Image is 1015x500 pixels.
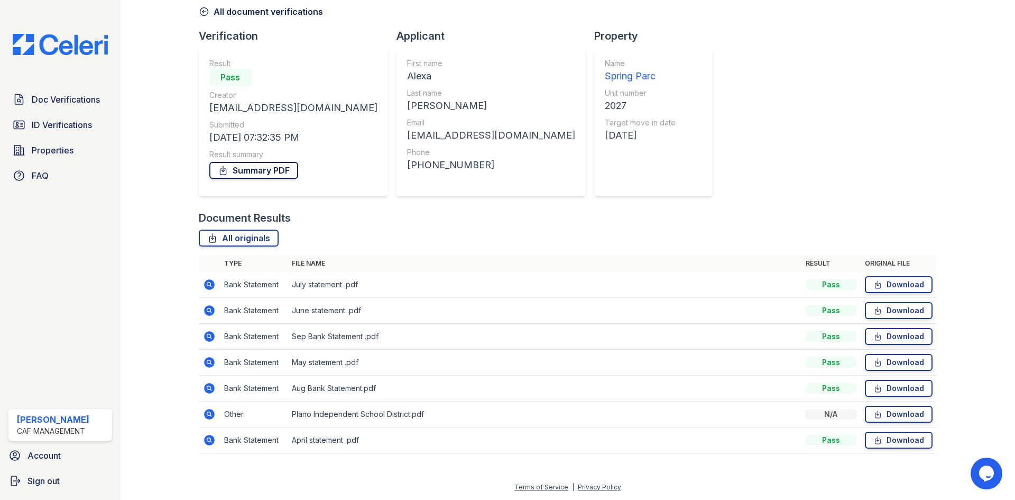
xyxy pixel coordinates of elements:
[220,376,288,402] td: Bank Statement
[32,144,73,157] span: Properties
[209,149,377,160] div: Result summary
[288,428,801,453] td: April statement .pdf
[220,272,288,298] td: Bank Statement
[209,162,298,179] a: Summary PDF
[8,114,112,135] a: ID Verifications
[288,402,801,428] td: Plano Independent School District.pdf
[8,89,112,110] a: Doc Verifications
[220,324,288,350] td: Bank Statement
[220,350,288,376] td: Bank Statement
[605,98,676,113] div: 2027
[8,140,112,161] a: Properties
[220,428,288,453] td: Bank Statement
[514,483,568,491] a: Terms of Service
[806,383,856,394] div: Pass
[801,255,861,272] th: Result
[865,302,933,319] a: Download
[605,88,676,98] div: Unit number
[407,58,575,69] div: First name
[605,69,676,84] div: Spring Parc
[199,5,323,18] a: All document verifications
[865,354,933,371] a: Download
[32,119,92,131] span: ID Verifications
[27,449,61,462] span: Account
[594,29,721,43] div: Property
[806,279,856,290] div: Pass
[17,413,89,426] div: [PERSON_NAME]
[572,483,574,491] div: |
[209,58,377,69] div: Result
[288,324,801,350] td: Sep Bank Statement .pdf
[407,147,575,158] div: Phone
[605,117,676,128] div: Target move in date
[4,470,116,492] a: Sign out
[806,435,856,446] div: Pass
[407,69,575,84] div: Alexa
[861,255,937,272] th: Original file
[209,130,377,145] div: [DATE] 07:32:35 PM
[220,402,288,428] td: Other
[407,128,575,143] div: [EMAIL_ADDRESS][DOMAIN_NAME]
[865,276,933,293] a: Download
[407,98,575,113] div: [PERSON_NAME]
[199,211,291,225] div: Document Results
[407,117,575,128] div: Email
[209,69,252,86] div: Pass
[8,165,112,186] a: FAQ
[806,409,856,420] div: N/A
[288,350,801,376] td: May statement .pdf
[199,230,279,247] a: All originals
[4,445,116,466] a: Account
[288,376,801,402] td: Aug Bank Statement.pdf
[209,120,377,130] div: Submitted
[17,426,89,437] div: CAF Management
[865,432,933,449] a: Download
[865,380,933,397] a: Download
[865,406,933,423] a: Download
[220,298,288,324] td: Bank Statement
[578,483,621,491] a: Privacy Policy
[209,90,377,101] div: Creator
[605,128,676,143] div: [DATE]
[220,255,288,272] th: Type
[806,357,856,368] div: Pass
[605,58,676,84] a: Name Spring Parc
[806,305,856,316] div: Pass
[396,29,594,43] div: Applicant
[288,298,801,324] td: June statement .pdf
[971,458,1004,489] iframe: chat widget
[32,93,100,106] span: Doc Verifications
[288,255,801,272] th: File name
[199,29,396,43] div: Verification
[209,101,377,115] div: [EMAIL_ADDRESS][DOMAIN_NAME]
[865,328,933,345] a: Download
[407,158,575,172] div: [PHONE_NUMBER]
[407,88,575,98] div: Last name
[4,34,116,55] img: CE_Logo_Blue-a8612792a0a2168367f1c8372b55b34899dd931a85d93a1a3d3e32e68fde9ad4.png
[27,475,60,487] span: Sign out
[605,58,676,69] div: Name
[806,331,856,342] div: Pass
[288,272,801,298] td: July statement .pdf
[32,169,49,182] span: FAQ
